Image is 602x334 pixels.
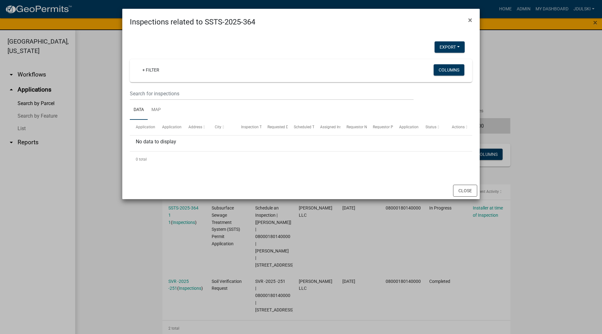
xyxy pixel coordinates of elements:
span: Assigned Inspector [320,125,352,129]
datatable-header-cell: Requestor Name [341,120,367,135]
span: × [468,16,472,24]
span: Inspection Type [241,125,268,129]
a: + Filter [137,64,164,76]
span: City [215,125,221,129]
datatable-header-cell: Requested Date [261,120,288,135]
a: Map [148,100,165,120]
span: Application [136,125,155,129]
span: Actions [452,125,465,129]
span: Scheduled Time [294,125,321,129]
span: Requestor Name [346,125,375,129]
button: Close [453,185,477,197]
button: Close [463,11,477,29]
input: Search for inspections [130,87,414,100]
h4: Inspections related to SSTS-2025-364 [130,16,255,28]
span: Application Type [162,125,191,129]
span: Application Description [399,125,439,129]
datatable-header-cell: Application Description [393,120,420,135]
span: Requested Date [267,125,294,129]
a: Data [130,100,148,120]
datatable-header-cell: Requestor Phone [367,120,393,135]
datatable-header-cell: Address [182,120,209,135]
datatable-header-cell: Actions [446,120,472,135]
datatable-header-cell: Application Type [156,120,182,135]
span: Status [425,125,436,129]
datatable-header-cell: City [209,120,235,135]
div: No data to display [130,135,472,151]
datatable-header-cell: Application [130,120,156,135]
span: Address [188,125,202,129]
div: 0 total [130,151,472,167]
span: Requestor Phone [373,125,402,129]
button: Columns [434,64,464,76]
datatable-header-cell: Scheduled Time [288,120,314,135]
datatable-header-cell: Inspection Type [235,120,261,135]
button: Export [435,41,465,53]
datatable-header-cell: Status [420,120,446,135]
datatable-header-cell: Assigned Inspector [314,120,341,135]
